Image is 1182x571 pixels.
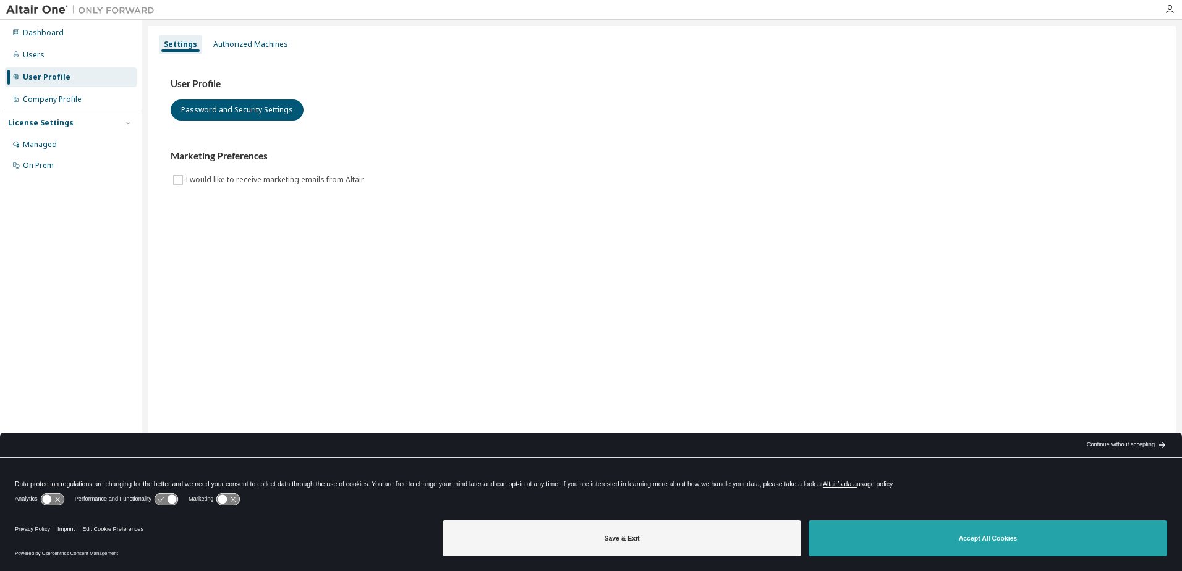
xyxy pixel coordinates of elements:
[23,161,54,171] div: On Prem
[164,40,197,49] div: Settings
[23,28,64,38] div: Dashboard
[171,99,304,121] button: Password and Security Settings
[185,172,367,187] label: I would like to receive marketing emails from Altair
[23,95,82,104] div: Company Profile
[23,140,57,150] div: Managed
[8,118,74,128] div: License Settings
[23,50,45,60] div: Users
[213,40,288,49] div: Authorized Machines
[23,72,70,82] div: User Profile
[171,78,1154,90] h3: User Profile
[171,150,1154,163] h3: Marketing Preferences
[6,4,161,16] img: Altair One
